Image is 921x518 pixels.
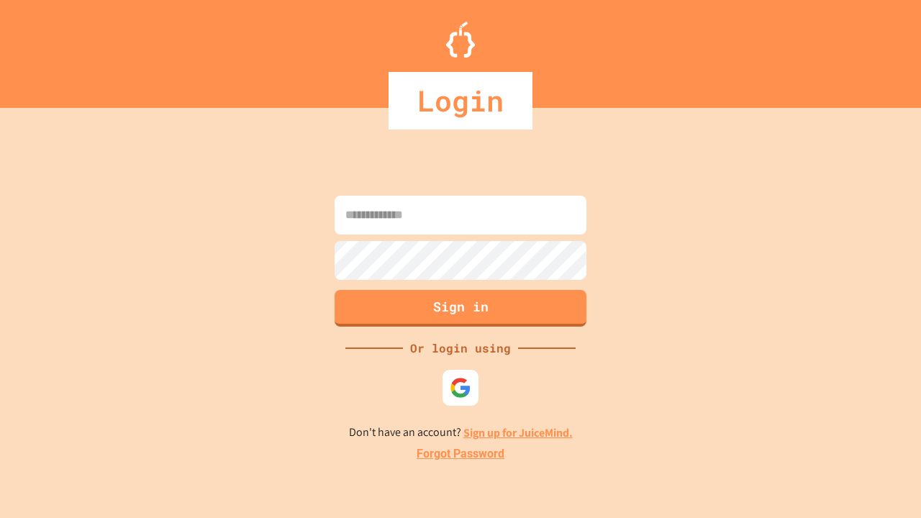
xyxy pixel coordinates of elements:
[446,22,475,58] img: Logo.svg
[450,377,471,399] img: google-icon.svg
[389,72,532,129] div: Login
[335,290,586,327] button: Sign in
[463,425,573,440] a: Sign up for JuiceMind.
[349,424,573,442] p: Don't have an account?
[417,445,504,463] a: Forgot Password
[403,340,518,357] div: Or login using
